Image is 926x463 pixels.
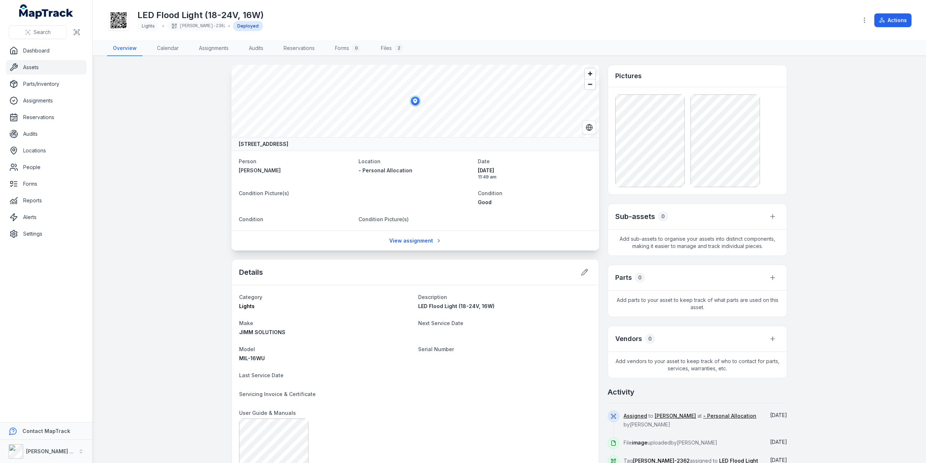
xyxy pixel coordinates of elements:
span: JIMM SOLUTIONS [239,329,285,335]
button: Zoom out [585,79,595,89]
a: Overview [107,41,143,56]
span: MIL-16WU [239,355,265,361]
span: [DATE] [478,167,592,174]
a: Assigned [624,412,647,420]
div: 0 [658,211,668,222]
span: User Guide & Manuals [239,410,296,416]
a: [PERSON_NAME] [239,167,353,174]
span: Person [239,158,256,164]
div: 0 [352,44,361,52]
a: Calendar [151,41,184,56]
strong: [PERSON_NAME] Air [26,448,76,454]
span: Good [478,199,492,205]
a: People [6,160,86,174]
a: Forms0 [329,41,366,56]
span: Next Service Date [418,320,463,326]
span: Condition Picture(s) [358,216,409,222]
button: Zoom in [585,68,595,79]
span: Last Service Date [239,372,284,378]
span: to at by [PERSON_NAME] [624,413,756,428]
a: Audits [6,127,86,141]
a: Locations [6,143,86,158]
button: Switch to Satellite View [582,121,596,134]
h3: Vendors [615,334,642,344]
a: Dashboard [6,43,86,58]
a: Forms [6,177,86,191]
span: 11:49 am [478,174,592,180]
span: Description [418,294,447,300]
a: Parts/Inventory [6,77,86,91]
a: Files2 [375,41,409,56]
span: Lights [239,303,255,309]
span: Model [239,346,255,352]
span: image [632,439,647,446]
a: View assignment [385,234,446,248]
a: Reports [6,193,86,208]
div: 2 [395,44,403,52]
a: Settings [6,227,86,241]
a: - Personal Allocation [703,412,756,420]
h3: Parts [615,273,632,283]
div: 0 [635,273,645,283]
div: Deployed [233,21,263,31]
time: 4/4/2025, 11:49:15 AM [770,439,787,445]
span: Condition [239,216,263,222]
span: Add sub-assets to organise your assets into distinct components, making it easier to manage and t... [608,230,787,256]
h3: Pictures [615,71,642,81]
span: [DATE] [770,457,787,463]
span: Condition Picture(s) [239,190,289,196]
span: Add vendors to your asset to keep track of who to contact for parts, services, warranties, etc. [608,352,787,378]
a: Alerts [6,210,86,224]
a: [PERSON_NAME] [655,412,696,420]
strong: [STREET_ADDRESS] [239,140,288,148]
a: Assets [6,60,86,75]
a: Assignments [193,41,234,56]
time: 4/4/2025, 11:49:23 AM [770,412,787,418]
button: Actions [874,13,912,27]
span: Serial Number [418,346,454,352]
a: Assignments [6,93,86,108]
span: Make [239,320,253,326]
span: Category [239,294,262,300]
span: [DATE] [770,412,787,418]
time: 4/4/2025, 11:49:23 AM [478,167,592,180]
a: Audits [243,41,269,56]
span: LED Flood Light (18-24V, 16W) [418,303,494,309]
h2: Activity [608,387,634,397]
h1: LED Flood Light (18-24V, 16W) [137,9,264,21]
div: [PERSON_NAME]-2362 [167,21,225,31]
span: Date [478,158,490,164]
span: Condition [478,190,502,196]
time: 4/4/2025, 11:49:07 AM [770,457,787,463]
span: Lights [142,23,155,29]
h2: Details [239,267,263,277]
canvas: Map [231,65,599,137]
h2: Sub-assets [615,211,655,222]
a: Reservations [278,41,320,56]
strong: Contact MapTrack [22,428,70,434]
a: MapTrack [19,4,73,19]
span: Add parts to your asset to keep track of what parts are used on this asset. [608,291,787,317]
span: Location [358,158,381,164]
span: - Personal Allocation [358,167,412,173]
a: Reservations [6,110,86,125]
span: Servicing Invoice & Certificate [239,391,316,397]
button: Search [9,25,67,39]
span: File uploaded by [PERSON_NAME] [624,439,717,446]
span: [DATE] [770,439,787,445]
span: Search [34,29,51,36]
div: 0 [645,334,655,344]
a: - Personal Allocation [358,167,472,174]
